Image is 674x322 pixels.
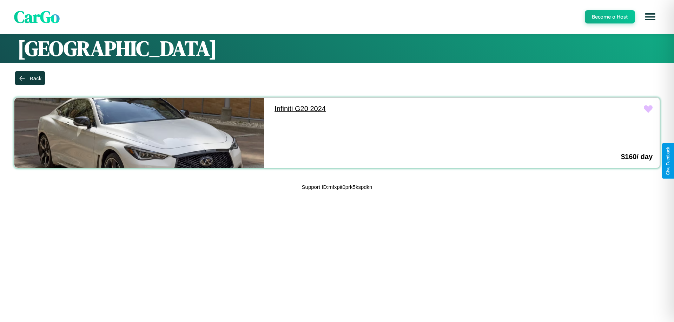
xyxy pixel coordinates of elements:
[30,75,41,81] div: Back
[666,147,670,175] div: Give Feedback
[302,182,372,192] p: Support ID: mfxpit0prk5kspdkn
[640,7,660,27] button: Open menu
[18,34,656,63] h1: [GEOGRAPHIC_DATA]
[14,5,60,28] span: CarGo
[621,153,653,161] h3: $ 160 / day
[15,71,45,85] button: Back
[585,10,635,23] button: Become a Host
[267,98,517,120] a: Infiniti G20 2024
